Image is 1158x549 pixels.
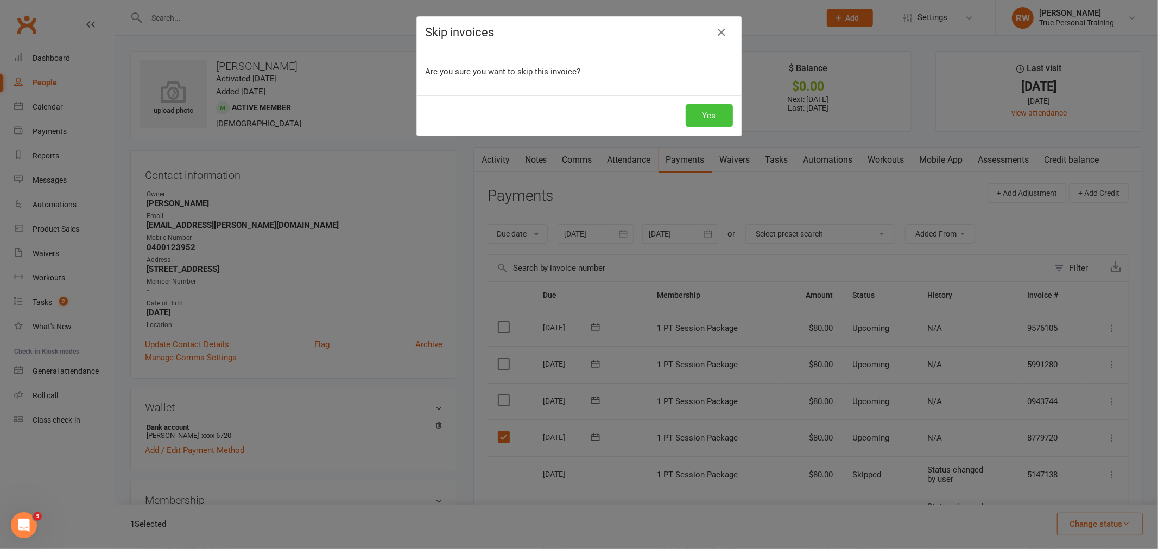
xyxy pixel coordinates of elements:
iframe: Intercom live chat [11,512,37,538]
button: Yes [686,104,733,127]
span: 3 [33,512,42,521]
h4: Skip invoices [426,25,733,39]
span: Are you sure you want to skip this invoice? [426,67,581,76]
button: Close [713,24,731,41]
